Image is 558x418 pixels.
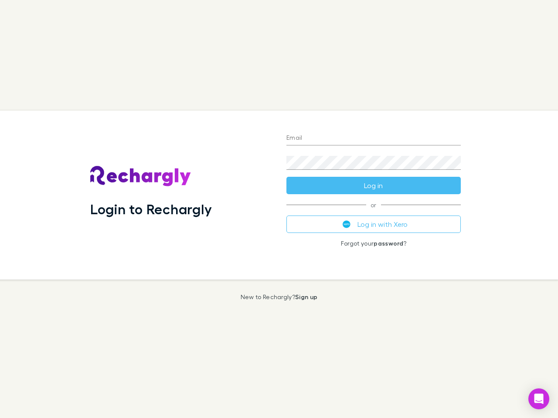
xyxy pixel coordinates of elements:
h1: Login to Rechargly [90,201,212,217]
img: Xero's logo [343,220,350,228]
p: New to Rechargly? [241,293,318,300]
button: Log in [286,177,461,194]
div: Open Intercom Messenger [528,388,549,409]
a: Sign up [295,293,317,300]
button: Log in with Xero [286,216,461,233]
p: Forgot your ? [286,240,461,247]
a: password [374,239,403,247]
img: Rechargly's Logo [90,166,191,187]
